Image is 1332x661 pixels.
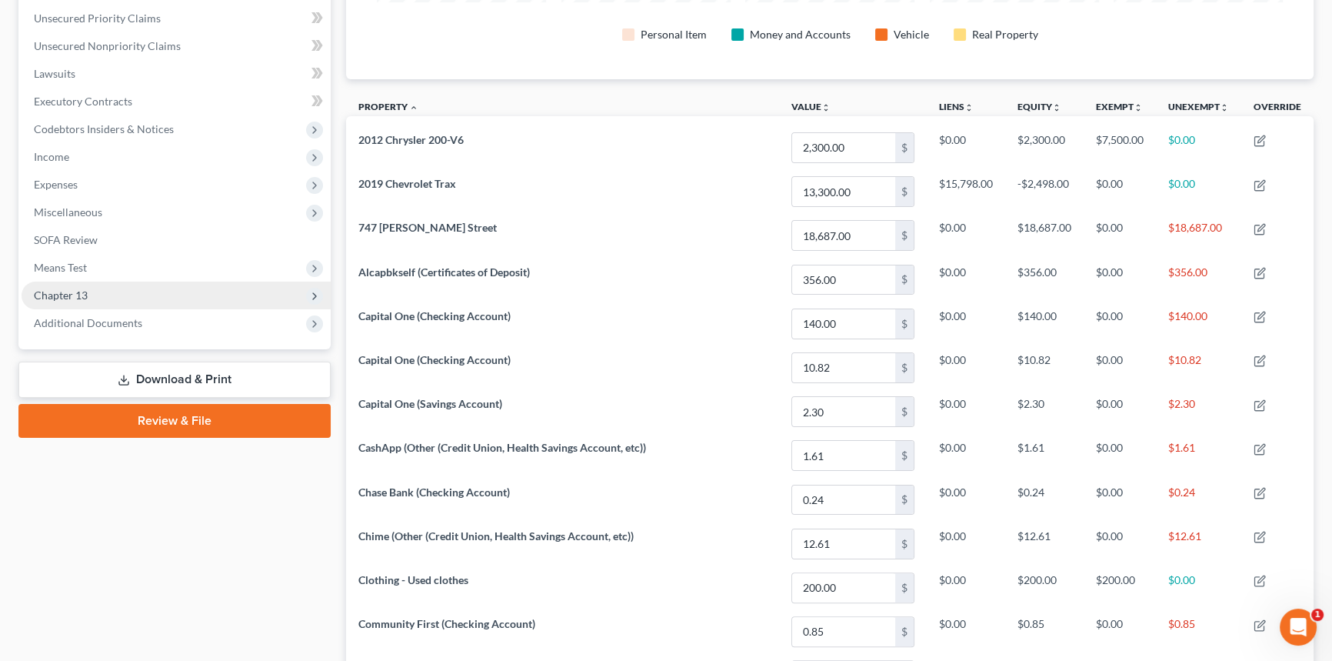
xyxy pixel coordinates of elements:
span: Expenses [34,178,78,191]
span: Means Test [34,261,87,274]
i: unfold_more [821,103,831,112]
td: $0.00 [1084,302,1156,346]
td: $1.61 [1005,434,1084,478]
a: Property expand_less [358,101,418,112]
span: Additional Documents [34,316,142,329]
div: $ [895,573,914,603]
a: Exemptunfold_more [1096,101,1143,112]
i: unfold_more [964,103,974,112]
td: $0.00 [927,302,1005,346]
div: Real Property [972,27,1038,42]
td: $200.00 [1005,566,1084,609]
span: Capital One (Checking Account) [358,309,511,322]
td: $0.00 [927,214,1005,258]
input: 0.00 [792,353,895,382]
td: $0.85 [1005,609,1084,653]
td: $2,300.00 [1005,125,1084,169]
td: $0.85 [1156,609,1241,653]
span: 747 [PERSON_NAME] Street [358,221,497,234]
td: $0.00 [927,258,1005,302]
input: 0.00 [792,265,895,295]
div: $ [895,177,914,206]
div: $ [895,133,914,162]
input: 0.00 [792,573,895,603]
td: $0.00 [1084,522,1156,566]
a: Equityunfold_more [1017,101,1061,112]
td: $140.00 [1005,302,1084,346]
a: SOFA Review [22,226,331,254]
td: $2.30 [1005,389,1084,433]
td: $0.00 [1084,434,1156,478]
td: $0.00 [1084,478,1156,522]
td: $200.00 [1084,566,1156,609]
input: 0.00 [792,529,895,559]
td: $10.82 [1156,346,1241,389]
a: Unexemptunfold_more [1168,101,1229,112]
td: $140.00 [1156,302,1241,346]
div: Vehicle [894,27,929,42]
span: Chase Bank (Checking Account) [358,486,510,499]
span: Miscellaneous [34,205,102,219]
span: Capital One (Savings Account) [358,397,502,410]
td: $0.00 [927,566,1005,609]
div: Money and Accounts [750,27,851,42]
input: 0.00 [792,133,895,162]
td: $7,500.00 [1084,125,1156,169]
div: $ [895,353,914,382]
a: Valueunfold_more [791,101,831,112]
input: 0.00 [792,309,895,339]
span: 1 [1311,609,1324,621]
td: $18,687.00 [1156,214,1241,258]
td: $0.00 [1084,170,1156,214]
div: $ [895,441,914,470]
span: Unsecured Nonpriority Claims [34,39,181,52]
td: $10.82 [1005,346,1084,389]
div: Personal Item [641,27,707,42]
span: 2019 Chevrolet Trax [358,177,456,190]
td: $12.61 [1156,522,1241,566]
span: Clothing - Used clothes [358,573,468,586]
i: unfold_more [1052,103,1061,112]
span: Chime (Other (Credit Union, Health Savings Account, etc)) [358,529,634,542]
a: Lawsuits [22,60,331,88]
td: $0.00 [1084,346,1156,389]
a: Liensunfold_more [939,101,974,112]
span: 2012 Chrysler 200-V6 [358,133,464,146]
th: Override [1241,92,1314,126]
div: $ [895,309,914,339]
td: $0.00 [1156,125,1241,169]
span: Income [34,150,69,163]
input: 0.00 [792,177,895,206]
div: $ [895,265,914,295]
td: $0.24 [1005,478,1084,522]
td: -$2,498.00 [1005,170,1084,214]
td: $356.00 [1005,258,1084,302]
div: $ [895,397,914,426]
td: $0.00 [927,346,1005,389]
td: $0.00 [1084,258,1156,302]
span: Chapter 13 [34,289,88,302]
td: $0.00 [927,434,1005,478]
td: $12.61 [1005,522,1084,566]
span: SOFA Review [34,233,98,246]
input: 0.00 [792,221,895,250]
input: 0.00 [792,617,895,646]
td: $0.00 [1084,214,1156,258]
td: $0.00 [927,522,1005,566]
td: $356.00 [1156,258,1241,302]
span: CashApp (Other (Credit Union, Health Savings Account, etc)) [358,441,646,454]
td: $0.00 [1084,609,1156,653]
a: Unsecured Priority Claims [22,5,331,32]
td: $15,798.00 [927,170,1005,214]
a: Download & Print [18,362,331,398]
span: Unsecured Priority Claims [34,12,161,25]
td: $2.30 [1156,389,1241,433]
i: unfold_more [1134,103,1143,112]
input: 0.00 [792,441,895,470]
i: unfold_more [1220,103,1229,112]
td: $0.00 [927,478,1005,522]
td: $0.00 [1084,389,1156,433]
input: 0.00 [792,486,895,515]
td: $0.00 [1156,566,1241,609]
td: $0.00 [927,389,1005,433]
